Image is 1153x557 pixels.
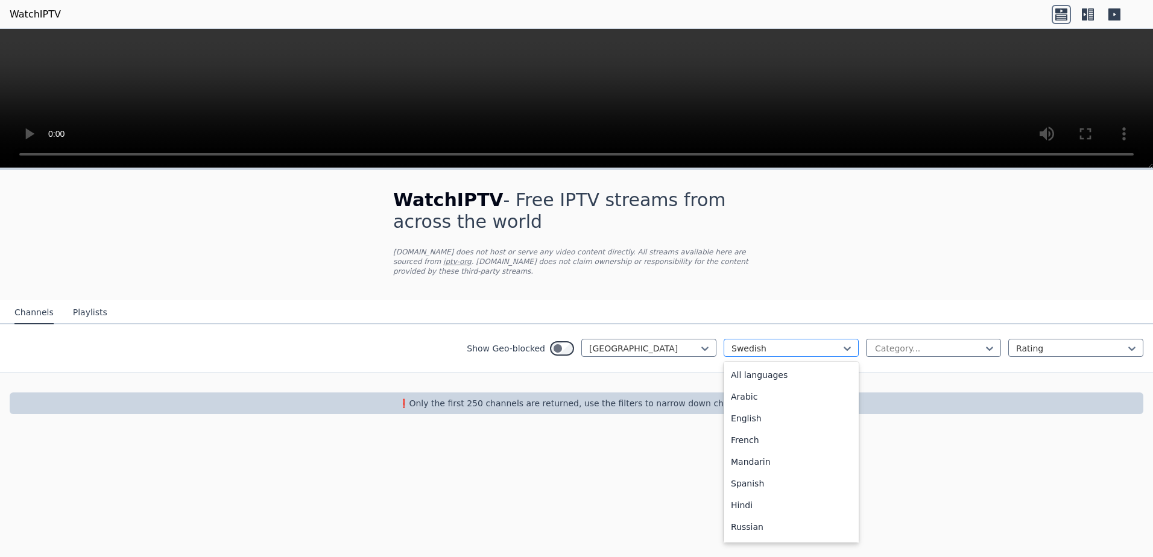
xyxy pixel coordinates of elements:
[14,301,54,324] button: Channels
[14,397,1139,409] p: ❗️Only the first 250 channels are returned, use the filters to narrow down channels.
[724,386,859,408] div: Arabic
[393,189,504,210] span: WatchIPTV
[467,342,545,354] label: Show Geo-blocked
[724,473,859,494] div: Spanish
[724,451,859,473] div: Mandarin
[724,364,859,386] div: All languages
[724,429,859,451] div: French
[393,247,760,276] p: [DOMAIN_NAME] does not host or serve any video content directly. All streams available here are s...
[443,257,472,266] a: iptv-org
[10,7,61,22] a: WatchIPTV
[724,408,859,429] div: English
[724,494,859,516] div: Hindi
[393,189,760,233] h1: - Free IPTV streams from across the world
[73,301,107,324] button: Playlists
[724,516,859,538] div: Russian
